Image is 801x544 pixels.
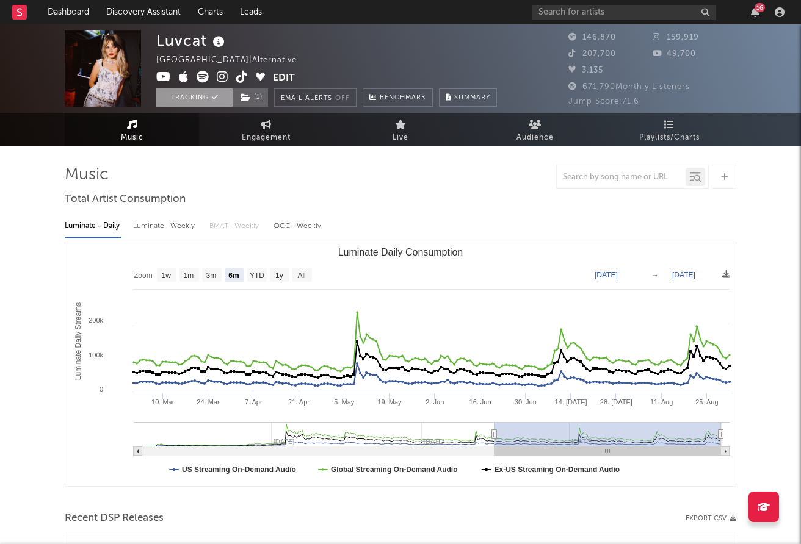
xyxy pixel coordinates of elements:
a: Audience [468,113,602,146]
text: 1w [162,271,172,280]
div: Luminate - Daily [65,216,121,237]
text: 10. Mar [151,398,175,406]
button: (1) [233,88,268,107]
svg: Luminate Daily Consumption [65,242,736,486]
input: Search by song name or URL [557,173,686,182]
span: 671,790 Monthly Listeners [568,83,690,91]
span: Benchmark [380,91,426,106]
span: Playlists/Charts [639,131,700,145]
text: 19. May [377,398,402,406]
text: Zoom [134,271,153,280]
text: 200k [89,317,103,324]
span: 3,135 [568,66,603,74]
a: Live [333,113,468,146]
text: 100k [89,351,103,359]
span: 159,919 [653,34,699,41]
text: Luminate Daily Streams [74,302,82,380]
text: [DATE] [595,271,618,279]
text: → [651,271,659,279]
button: Tracking [156,88,233,107]
em: Off [335,95,350,102]
a: Music [65,113,199,146]
span: Engagement [242,131,291,145]
button: Email AlertsOff [274,88,357,107]
button: Edit [273,71,295,86]
div: 16 [755,3,765,12]
text: YTD [250,271,264,280]
text: 5. May [334,398,355,406]
text: 2. Jun [426,398,444,406]
span: 49,700 [653,50,696,58]
a: Engagement [199,113,333,146]
text: 7. Apr [245,398,263,406]
text: 1m [184,271,194,280]
span: 146,870 [568,34,616,41]
span: Recent DSP Releases [65,511,164,526]
div: [GEOGRAPHIC_DATA] | Alternative [156,53,311,68]
text: 25. Aug [695,398,718,406]
text: 6m [228,271,239,280]
span: 207,700 [568,50,616,58]
button: 16 [751,7,759,17]
input: Search for artists [532,5,716,20]
span: Jump Score: 71.6 [568,98,639,106]
text: US Streaming On-Demand Audio [182,465,296,474]
span: Audience [516,131,554,145]
text: Luminate Daily Consumption [338,247,463,257]
span: Summary [454,95,490,101]
text: All [297,271,305,280]
text: 14. [DATE] [555,398,587,406]
button: Export CSV [686,515,736,522]
a: Benchmark [363,88,433,107]
span: Music [121,131,143,145]
text: Global Streaming On-Demand Audio [331,465,458,474]
text: 30. Jun [515,398,537,406]
text: 28. [DATE] [600,398,632,406]
div: Luminate - Weekly [133,216,197,237]
button: Summary [439,88,497,107]
text: 11. Aug [650,398,673,406]
text: 3m [206,271,217,280]
text: [DATE] [672,271,695,279]
span: Total Artist Consumption [65,192,186,207]
text: 16. Jun [469,398,491,406]
text: 0 [100,385,103,393]
text: Ex-US Streaming On-Demand Audio [495,465,620,474]
div: Luvcat [156,30,228,51]
text: 1y [275,271,283,280]
span: ( 1 ) [233,88,269,107]
div: OCC - Weekly [274,216,322,237]
a: Playlists/Charts [602,113,736,146]
text: 21. Apr [288,398,310,406]
span: Live [393,131,408,145]
text: 24. Mar [197,398,220,406]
